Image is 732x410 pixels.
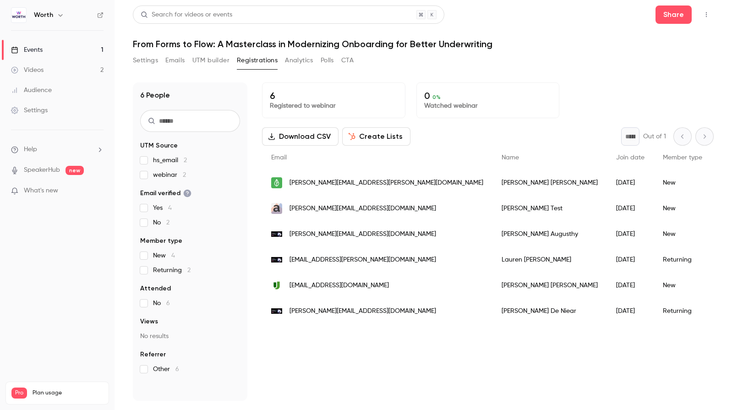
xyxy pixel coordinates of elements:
button: Analytics [285,53,313,68]
div: Events [11,45,43,55]
p: Out of 1 [643,132,666,141]
p: No results [140,332,240,341]
div: New [654,273,711,298]
span: [PERSON_NAME][EMAIL_ADDRESS][DOMAIN_NAME] [290,204,436,213]
button: Create Lists [342,127,410,146]
div: New [654,170,711,196]
span: [EMAIL_ADDRESS][PERSON_NAME][DOMAIN_NAME] [290,255,436,265]
span: [PERSON_NAME][EMAIL_ADDRESS][PERSON_NAME][DOMAIN_NAME] [290,178,483,188]
h1: 6 People [140,90,170,101]
span: 2 [166,219,169,226]
iframe: Noticeable Trigger [93,187,104,195]
span: 6 [175,366,179,372]
span: Name [502,154,519,161]
img: joinworth.com [271,308,282,314]
span: [PERSON_NAME][EMAIL_ADDRESS][DOMAIN_NAME] [290,230,436,239]
span: 4 [171,252,175,259]
span: Help [24,145,37,154]
button: Emails [165,53,185,68]
div: [PERSON_NAME] Test [492,196,607,221]
div: Returning [654,247,711,273]
li: help-dropdown-opener [11,145,104,154]
span: Views [140,317,158,326]
span: UTM Source [140,141,178,150]
div: Returning [654,298,711,324]
span: New [153,251,175,260]
p: 6 [270,90,398,101]
span: Join date [616,154,645,161]
h6: Worth [34,11,53,20]
div: New [654,221,711,247]
span: Referrer [140,350,166,359]
img: Worth [11,8,26,22]
div: [PERSON_NAME] De Niear [492,298,607,324]
span: [PERSON_NAME][EMAIL_ADDRESS][DOMAIN_NAME] [290,306,436,316]
span: 2 [187,267,191,273]
button: Settings [133,53,158,68]
img: ascenditt.com [271,203,282,214]
span: [EMAIL_ADDRESS][DOMAIN_NAME] [290,281,389,290]
span: Other [153,365,179,374]
div: [DATE] [607,298,654,324]
div: [DATE] [607,170,654,196]
p: Registered to webinar [270,101,398,110]
img: joinworth.com [271,231,282,237]
div: New [654,196,711,221]
button: Registrations [237,53,278,68]
p: Watched webinar [424,101,552,110]
h1: From Forms to Flow: A Masterclass in Modernizing Onboarding for Better Underwriting [133,38,714,49]
span: Member type [140,236,182,246]
button: Polls [321,53,334,68]
div: [DATE] [607,196,654,221]
span: 0 % [432,94,441,100]
span: 4 [168,205,172,211]
div: Lauren [PERSON_NAME] [492,247,607,273]
span: No [153,218,169,227]
button: Download CSV [262,127,339,146]
div: [PERSON_NAME] [PERSON_NAME] [492,273,607,298]
span: Returning [153,266,191,275]
span: Pro [11,388,27,399]
div: Search for videos or events [141,10,232,20]
p: 0 [424,90,552,101]
span: What's new [24,186,58,196]
a: SpeakerHub [24,165,60,175]
span: 2 [184,157,187,164]
div: Settings [11,106,48,115]
span: No [153,299,170,308]
div: [DATE] [607,273,654,298]
span: Email verified [140,189,191,198]
img: branchapp.com [271,177,282,188]
div: [DATE] [607,247,654,273]
div: Videos [11,66,44,75]
div: Audience [11,86,52,95]
button: Share [656,5,692,24]
span: Email [271,154,287,161]
img: upgrade.com [271,280,282,291]
section: facet-groups [140,141,240,374]
span: Yes [153,203,172,213]
img: joinworth.com [271,257,282,263]
span: 6 [166,300,170,306]
button: UTM builder [192,53,229,68]
span: Plan usage [33,389,103,397]
div: [PERSON_NAME] [PERSON_NAME] [492,170,607,196]
button: CTA [341,53,354,68]
span: Member type [663,154,702,161]
span: new [66,166,84,175]
span: Attended [140,284,171,293]
div: [PERSON_NAME] Augusthy [492,221,607,247]
span: webinar [153,170,186,180]
span: 2 [183,172,186,178]
div: [DATE] [607,221,654,247]
span: hs_email [153,156,187,165]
